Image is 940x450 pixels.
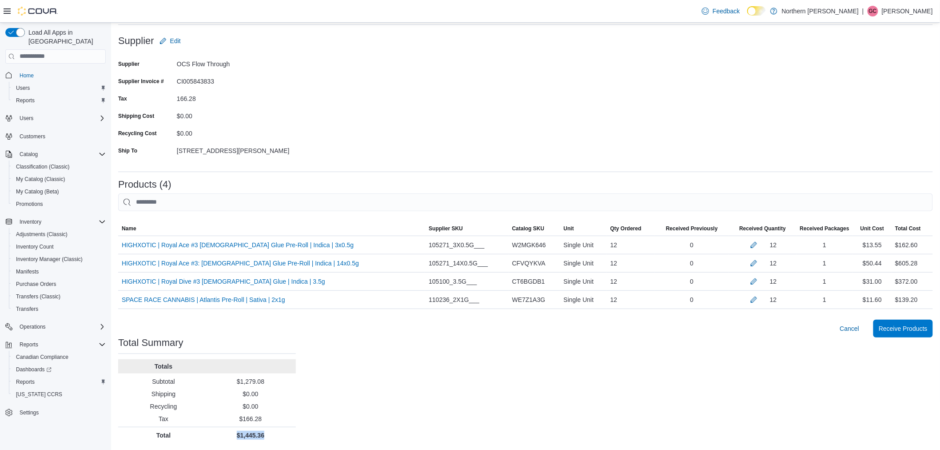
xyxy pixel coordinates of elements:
[873,320,933,337] button: Receive Products
[118,60,139,68] label: Supplier
[122,362,205,371] p: Totals
[862,6,864,16] p: |
[797,236,853,254] div: 1
[16,407,42,418] a: Settings
[16,256,83,263] span: Inventory Manager (Classic)
[118,130,157,137] label: Recycling Cost
[156,32,184,50] button: Edit
[209,390,292,398] p: $0.00
[607,236,655,254] div: 12
[118,112,154,120] label: Shipping Cost
[655,236,729,254] div: 0
[12,377,106,387] span: Reports
[797,254,853,272] div: 1
[2,69,109,82] button: Home
[879,324,928,333] span: Receive Products
[177,74,296,85] div: CI005843833
[770,294,777,305] div: 12
[16,366,52,373] span: Dashboards
[122,258,359,269] a: HIGHXOTIC | Royal Ace #3: [DEMOGRAPHIC_DATA] Glue Pre-Roll | Indica | 14x0.5g
[2,216,109,228] button: Inventory
[12,199,106,209] span: Promotions
[9,351,109,363] button: Canadian Compliance
[16,149,41,160] button: Catalog
[118,337,183,348] h3: Total Summary
[12,229,71,240] a: Adjustments (Classic)
[16,84,30,92] span: Users
[655,291,729,309] div: 0
[118,221,425,236] button: Name
[610,225,641,232] span: Qty Ordered
[9,228,109,241] button: Adjustments (Classic)
[895,225,921,232] span: Total Cost
[16,113,106,124] span: Users
[12,279,60,289] a: Purchase Orders
[895,276,918,287] div: $372.00
[16,70,106,81] span: Home
[118,36,154,46] h3: Supplier
[16,149,106,160] span: Catalog
[122,225,136,232] span: Name
[512,225,545,232] span: Catalog SKU
[16,201,43,208] span: Promotions
[118,179,171,190] h3: Products (4)
[9,303,109,315] button: Transfers
[429,294,479,305] span: 110236_2X1G___
[607,254,655,272] div: 12
[882,6,933,16] p: [PERSON_NAME]
[177,126,296,137] div: $0.00
[25,28,106,46] span: Load All Apps in [GEOGRAPHIC_DATA]
[16,407,106,418] span: Settings
[20,115,33,122] span: Users
[782,6,859,16] p: Northern [PERSON_NAME]
[655,273,729,290] div: 0
[177,144,296,154] div: [STREET_ADDRESS][PERSON_NAME]
[2,406,109,419] button: Settings
[895,258,918,269] div: $605.28
[122,294,285,305] a: SPACE RACE CANNABIS | Atlantis Pre-Roll | Sativa | 2x1g
[868,6,878,16] div: Greg Currie
[170,36,181,45] span: Edit
[509,221,560,236] button: Catalog SKU
[739,225,786,232] span: Received Quantity
[12,83,33,93] a: Users
[12,186,63,197] a: My Catalog (Beta)
[12,304,106,314] span: Transfers
[797,273,853,290] div: 1
[12,229,106,240] span: Adjustments (Classic)
[560,291,607,309] div: Single Unit
[12,352,106,362] span: Canadian Compliance
[655,254,729,272] div: 0
[5,65,106,442] nav: Complex example
[12,389,66,400] a: [US_STATE] CCRS
[860,225,884,232] span: Unit Cost
[122,276,325,287] a: HIGHXOTIC | Royal Dive #3 [DEMOGRAPHIC_DATA] Glue | Indica | 3.5g
[209,402,292,411] p: $0.00
[122,377,205,386] p: Subtotal
[20,218,41,225] span: Inventory
[20,323,46,330] span: Operations
[9,265,109,278] button: Manifests
[2,338,109,351] button: Reports
[895,294,918,305] div: $139.20
[12,291,64,302] a: Transfers (Classic)
[16,176,65,183] span: My Catalog (Classic)
[9,253,109,265] button: Inventory Manager (Classic)
[12,83,106,93] span: Users
[12,279,106,289] span: Purchase Orders
[18,7,58,16] img: Cova
[2,148,109,161] button: Catalog
[118,193,933,211] input: This is a search bar. After typing your query, hit enter to filter the results lower in the page.
[853,273,892,290] div: $31.00
[560,236,607,254] div: Single Unit
[512,294,546,305] span: WE7Z1A3G
[698,2,743,20] a: Feedback
[9,185,109,198] button: My Catalog (Beta)
[177,57,296,68] div: OCS Flow Through
[9,94,109,107] button: Reports
[16,188,59,195] span: My Catalog (Beta)
[9,241,109,253] button: Inventory Count
[122,390,205,398] p: Shipping
[16,243,54,250] span: Inventory Count
[16,321,106,332] span: Operations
